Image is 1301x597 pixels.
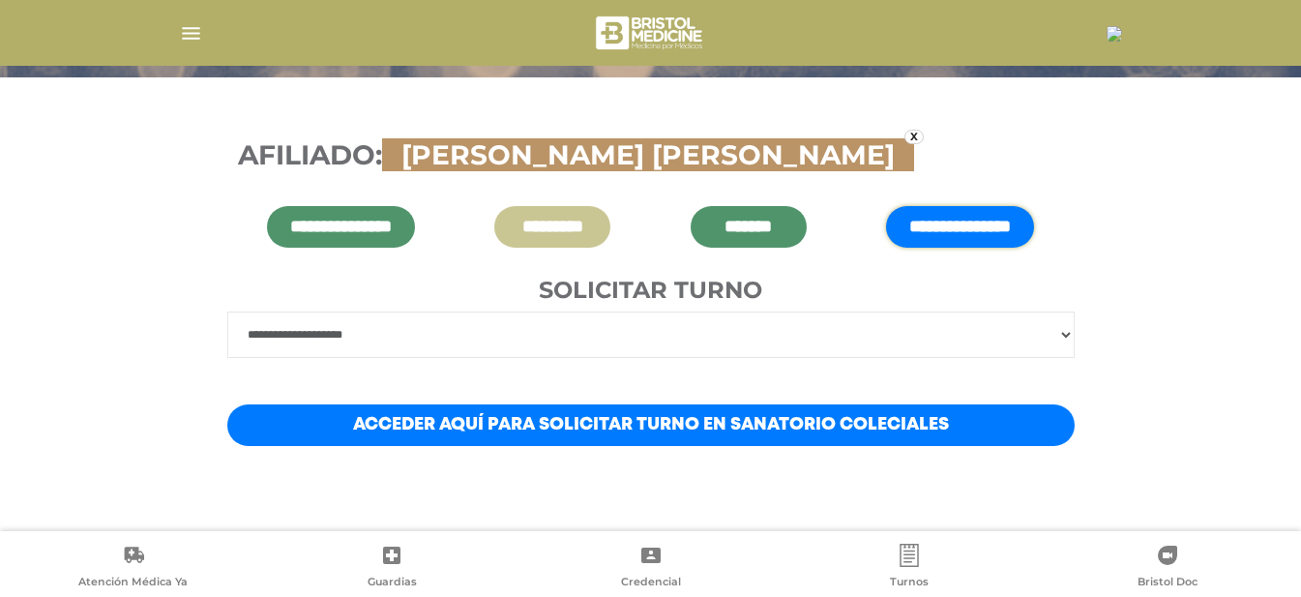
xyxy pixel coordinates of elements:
[593,10,708,56] img: bristol-medicine-blanco.png
[521,544,780,593] a: Credencial
[227,404,1075,446] a: Acceder aquí para solicitar turno en Sanatorio Coleciales
[368,575,417,592] span: Guardias
[4,544,262,593] a: Atención Médica Ya
[780,544,1038,593] a: Turnos
[78,575,188,592] span: Atención Médica Ya
[1138,575,1198,592] span: Bristol Doc
[621,575,681,592] span: Credencial
[890,575,929,592] span: Turnos
[179,21,203,45] img: Cober_menu-lines-white.svg
[1107,26,1122,42] img: 24808
[227,277,1075,305] h4: Solicitar turno
[392,138,904,171] span: [PERSON_NAME] [PERSON_NAME]
[262,544,520,593] a: Guardias
[904,130,924,144] a: x
[238,139,1064,172] h3: Afiliado:
[1039,544,1297,593] a: Bristol Doc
